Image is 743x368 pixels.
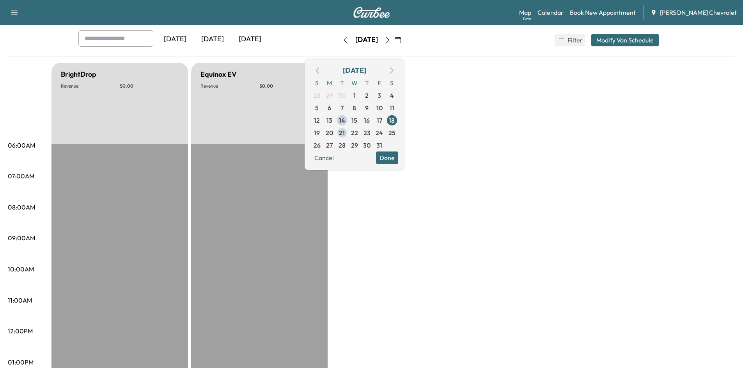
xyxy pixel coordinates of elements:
[8,326,33,336] p: 12:00PM
[311,77,323,89] span: S
[8,141,35,150] p: 06:00AM
[361,77,373,89] span: T
[200,83,259,89] p: Revenue
[328,103,331,113] span: 6
[259,83,318,89] p: $ 0.00
[338,91,346,100] span: 30
[376,151,398,164] button: Done
[8,233,35,243] p: 09:00AM
[120,83,179,89] p: $ 0.00
[353,91,356,100] span: 1
[326,141,333,150] span: 27
[519,8,531,17] a: MapBeta
[390,91,394,100] span: 4
[378,91,381,100] span: 3
[200,69,237,80] h5: Equinox EV
[343,65,366,76] div: [DATE]
[8,264,34,274] p: 10:00AM
[390,103,394,113] span: 11
[326,91,333,100] span: 29
[315,103,319,113] span: 5
[555,34,585,46] button: Filter
[194,30,231,48] div: [DATE]
[353,103,356,113] span: 8
[364,116,370,125] span: 16
[377,116,382,125] span: 17
[660,8,737,17] span: [PERSON_NAME] Chevrolet
[326,116,332,125] span: 13
[351,116,357,125] span: 15
[156,30,194,48] div: [DATE]
[567,35,582,45] span: Filter
[376,103,383,113] span: 10
[388,128,395,137] span: 25
[355,35,378,45] div: [DATE]
[351,141,358,150] span: 29
[8,202,35,212] p: 08:00AM
[523,16,531,22] div: Beta
[61,83,120,89] p: Revenue
[339,128,345,137] span: 21
[61,69,96,80] h5: BrightDrop
[591,34,659,46] button: Modify Van Schedule
[376,128,383,137] span: 24
[323,77,336,89] span: M
[336,77,348,89] span: T
[373,77,386,89] span: F
[365,103,369,113] span: 9
[314,128,320,137] span: 19
[365,91,369,100] span: 2
[351,128,358,137] span: 22
[389,116,395,125] span: 18
[537,8,564,17] a: Calendar
[311,151,337,164] button: Cancel
[340,103,344,113] span: 7
[8,357,34,367] p: 01:00PM
[339,141,346,150] span: 28
[314,141,321,150] span: 26
[231,30,269,48] div: [DATE]
[363,141,371,150] span: 30
[314,116,320,125] span: 12
[353,7,390,18] img: Curbee Logo
[326,128,333,137] span: 20
[314,91,321,100] span: 28
[364,128,371,137] span: 23
[8,296,32,305] p: 11:00AM
[376,141,382,150] span: 31
[339,116,345,125] span: 14
[8,171,34,181] p: 07:00AM
[570,8,636,17] a: Book New Appointment
[386,77,398,89] span: S
[348,77,361,89] span: W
